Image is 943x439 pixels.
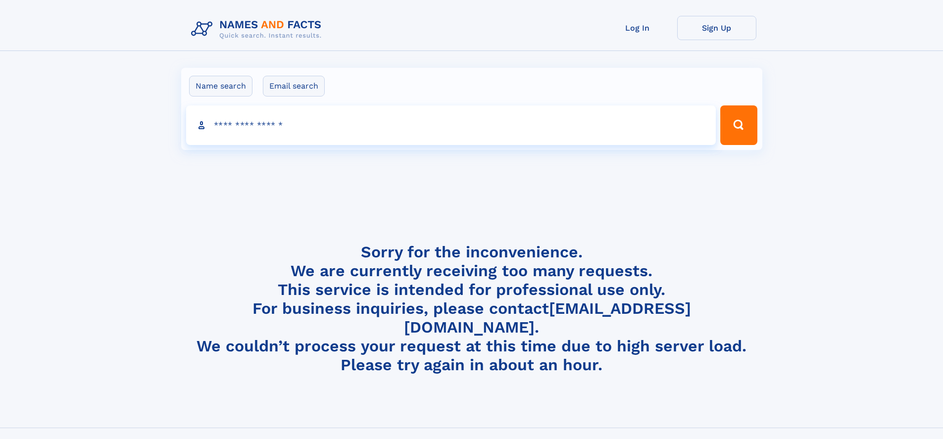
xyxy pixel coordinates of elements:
[187,243,756,375] h4: Sorry for the inconvenience. We are currently receiving too many requests. This service is intend...
[186,105,716,145] input: search input
[187,16,330,43] img: Logo Names and Facts
[677,16,756,40] a: Sign Up
[189,76,252,97] label: Name search
[404,299,691,337] a: [EMAIL_ADDRESS][DOMAIN_NAME]
[263,76,325,97] label: Email search
[720,105,757,145] button: Search Button
[598,16,677,40] a: Log In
